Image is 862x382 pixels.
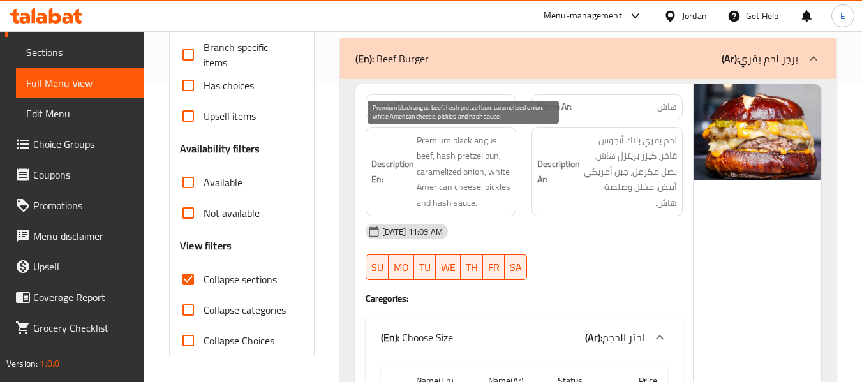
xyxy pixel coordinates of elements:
[537,156,580,187] strong: Description Ar:
[657,100,677,114] span: هاش
[5,251,144,282] a: Upsell
[204,40,293,70] span: Branch specific items
[475,100,510,114] span: The Hash
[436,254,461,280] button: WE
[483,254,505,280] button: FR
[16,98,144,129] a: Edit Menu
[840,9,845,23] span: E
[5,282,144,312] a: Coverage Report
[371,156,414,187] strong: Description En:
[33,290,134,305] span: Coverage Report
[389,254,414,280] button: MO
[394,258,409,277] span: MO
[417,133,511,211] span: Premium black angus beef, hash pretzel bun, caramelized onion, white American cheese, pickles and...
[180,239,232,253] h3: View filters
[441,258,456,277] span: WE
[204,302,286,318] span: Collapse categories
[204,333,274,348] span: Collapse Choices
[414,254,436,280] button: TU
[16,37,144,68] a: Sections
[682,9,707,23] div: Jordan
[722,49,739,68] b: (Ar):
[33,320,134,335] span: Grocery Checklist
[5,159,144,190] a: Coupons
[377,226,448,238] span: [DATE] 11:09 AM
[26,106,134,121] span: Edit Menu
[371,100,408,114] strong: Name En:
[381,328,399,347] b: (En):
[5,221,144,251] a: Menu disclaimer
[466,258,478,277] span: TH
[5,190,144,221] a: Promotions
[16,68,144,98] a: Full Menu View
[585,328,602,347] b: (Ar):
[355,49,374,68] b: (En):
[419,258,431,277] span: TU
[355,51,429,66] p: Beef Burger
[461,254,483,280] button: TH
[40,355,59,372] span: 1.0.0
[33,167,134,182] span: Coupons
[510,258,522,277] span: SA
[371,258,383,277] span: SU
[694,84,821,180] img: hash638930171970722661.jpg
[583,133,677,211] span: لحم بقري بلاك أنجوس فاخر، كيزر بريتزل هاش، بصل مكرمل، جبن أمريكي أبيض، مخلل وصلصة هاش.
[366,292,683,305] h4: Caregories:
[340,38,836,79] div: (En): Beef Burger(Ar):برجر لحم بقري
[722,51,798,66] p: برجر لحم بقري
[26,45,134,60] span: Sections
[204,205,260,221] span: Not available
[204,108,256,124] span: Upsell items
[366,254,389,280] button: SU
[33,198,134,213] span: Promotions
[381,330,453,345] p: Choose Size
[26,75,134,91] span: Full Menu View
[537,100,572,114] strong: Name Ar:
[6,355,38,372] span: Version:
[33,259,134,274] span: Upsell
[366,317,683,358] div: (En): Choose Size(Ar):اختر الحجم
[505,254,527,280] button: SA
[544,8,622,24] div: Menu-management
[33,228,134,244] span: Menu disclaimer
[180,142,260,156] h3: Availability filters
[204,78,254,93] span: Has choices
[204,175,242,190] span: Available
[488,258,500,277] span: FR
[33,136,134,152] span: Choice Groups
[602,328,644,347] span: اختر الحجم
[204,272,277,287] span: Collapse sections
[5,129,144,159] a: Choice Groups
[5,312,144,343] a: Grocery Checklist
